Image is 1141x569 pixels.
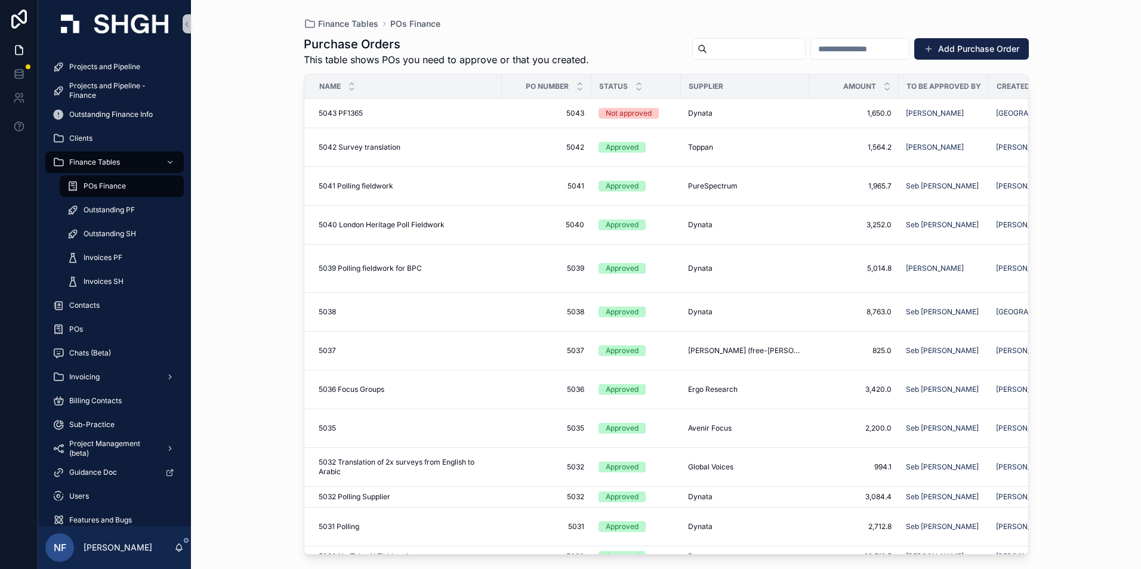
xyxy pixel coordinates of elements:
a: Billing Contacts [45,390,184,412]
span: Supplier [689,82,723,91]
a: Seb [PERSON_NAME] [906,522,979,531]
span: 5040 London Heritage Poll Fieldwork [319,220,445,230]
span: 5031 [509,522,584,531]
a: 5030 [509,552,584,561]
a: Dynata [688,220,802,230]
a: Approved [599,384,674,395]
a: Seb [PERSON_NAME] [906,307,982,317]
div: Approved [606,462,639,472]
a: [PERSON_NAME] [906,143,964,152]
a: [PERSON_NAME] [996,264,1071,273]
a: [PERSON_NAME] [996,552,1054,561]
a: Approved [599,345,674,356]
a: Clients [45,128,184,149]
span: 825.0 [816,346,892,355]
a: POs Finance [390,18,440,30]
a: Dynata [688,109,802,118]
span: Dynata [688,307,713,317]
a: Invoices SH [60,271,184,292]
span: Name [319,82,341,91]
span: Projects and Pipeline [69,62,140,72]
a: [PERSON_NAME] [996,552,1071,561]
span: 5041 [509,181,584,191]
span: Clients [69,134,92,143]
a: 5032 Polling Supplier [319,492,495,502]
a: 23,512.5 [816,552,892,561]
a: Approved [599,491,674,502]
a: 2,200.0 [816,423,892,433]
span: Contacts [69,301,100,310]
span: Features and Bugs [69,515,132,525]
a: [PERSON_NAME] [996,346,1071,355]
a: [PERSON_NAME] [906,109,982,118]
a: [PERSON_NAME] [906,552,982,561]
p: [PERSON_NAME] [84,542,152,553]
a: [PERSON_NAME] [996,143,1054,152]
span: 5,014.8 [816,264,892,273]
a: [PERSON_NAME] [996,492,1054,502]
span: Outstanding PF [84,205,135,215]
a: Seb [PERSON_NAME] [906,181,982,191]
a: Projects and Pipeline [45,56,184,78]
div: Not approved [606,108,652,119]
span: Outstanding SH [84,229,136,239]
span: Invoices PF [84,253,122,262]
div: Approved [606,491,639,502]
span: Seb [PERSON_NAME] [906,220,979,230]
span: Dynata [688,109,713,118]
a: 5042 Survey translation [319,143,495,152]
a: Seb [PERSON_NAME] [906,423,979,433]
a: 5042 [509,143,584,152]
div: Approved [606,181,639,191]
a: Seb [PERSON_NAME] [906,220,982,230]
span: [PERSON_NAME] [996,423,1054,433]
span: Dynata [688,220,713,230]
div: Approved [606,521,639,532]
a: 1,564.2 [816,143,892,152]
a: Seb [PERSON_NAME] [906,385,982,394]
a: Seb [PERSON_NAME] [906,307,979,317]
a: Seb [PERSON_NAME] [906,492,982,502]
a: Invoices PF [60,247,184,268]
a: 5031 Polling [319,522,495,531]
a: [PERSON_NAME] [996,423,1071,433]
a: Approved [599,462,674,472]
span: 5043 [509,109,584,118]
a: Seb [PERSON_NAME] [906,492,979,502]
span: 5039 [509,264,584,273]
a: Approved [599,307,674,317]
span: [PERSON_NAME] [996,181,1054,191]
a: 5035 [509,423,584,433]
a: [PERSON_NAME] [996,346,1054,355]
div: Approved [606,142,639,153]
a: [PERSON_NAME] [906,264,982,273]
span: 5036 Focus Groups [319,385,384,394]
span: 3,420.0 [816,385,892,394]
a: [GEOGRAPHIC_DATA] [996,307,1069,317]
span: 3,252.0 [816,220,892,230]
span: 5038 [319,307,336,317]
a: 5040 London Heritage Poll Fieldwork [319,220,495,230]
span: PureSpectrum [688,181,738,191]
a: Seb [PERSON_NAME] [906,423,982,433]
span: 8,763.0 [816,307,892,317]
span: 5037 [509,346,584,355]
a: 5032 [509,492,584,502]
a: Dynata [688,552,802,561]
a: [PERSON_NAME] [906,143,982,152]
a: Finance Tables [304,18,378,30]
span: Status [599,82,628,91]
a: Outstanding Finance Info [45,104,184,125]
a: Invoicing [45,366,184,388]
a: [GEOGRAPHIC_DATA] [996,109,1071,118]
span: 5038 [509,307,584,317]
span: This table shows POs you need to approve or that you created. [304,52,589,67]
